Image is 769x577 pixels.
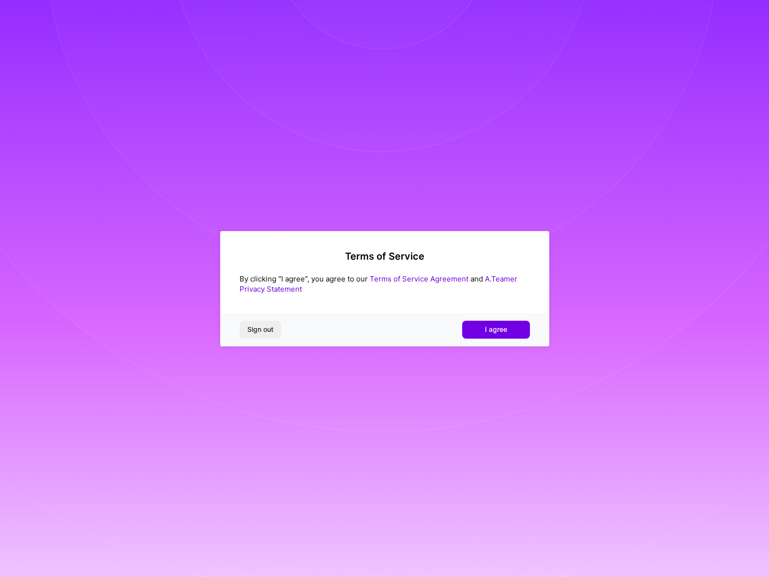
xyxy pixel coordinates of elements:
span: I agree [485,325,507,334]
button: Sign out [240,321,281,338]
a: Terms of Service Agreement [370,274,468,283]
h2: Terms of Service [240,250,530,262]
button: I agree [462,321,530,338]
span: Sign out [247,325,273,334]
div: By clicking "I agree", you agree to our and [240,274,530,294]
